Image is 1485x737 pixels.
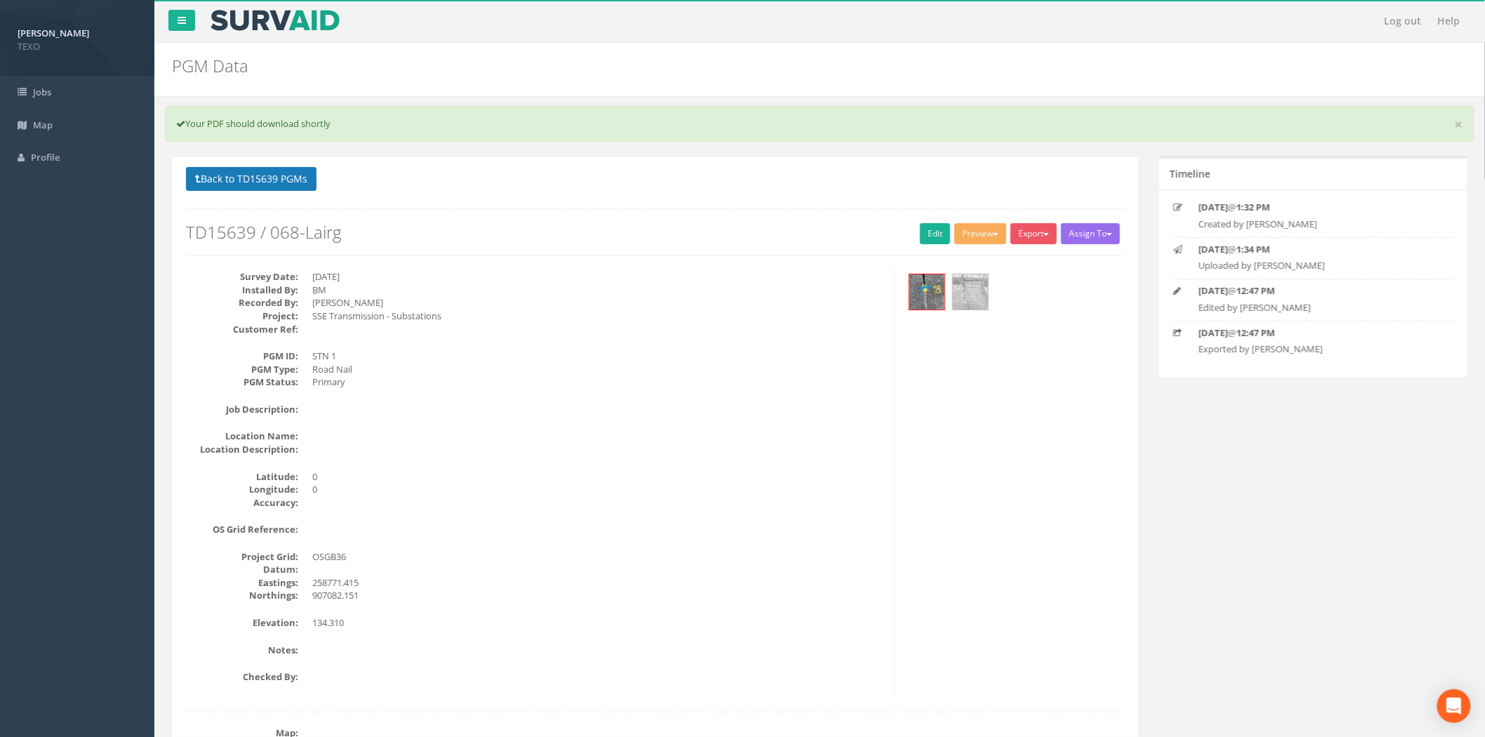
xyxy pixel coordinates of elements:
p: @ [1199,201,1429,214]
dt: PGM ID: [186,350,298,363]
dt: Location Name: [186,430,298,443]
dt: Accuracy: [186,496,298,510]
h2: PGM Data [172,57,1248,75]
dt: OS Grid Reference: [186,523,298,536]
dt: Customer Ref: [186,323,298,336]
span: TEXO [18,40,137,53]
a: Edit [920,223,950,244]
dd: 0 [312,470,884,484]
img: 10589d27-bdaf-89b9-b531-1e96bfd6edf9_a242f39b-736d-aeba-a29a-a95bf4b22d75_thumb.jpg [953,274,988,310]
dd: Road Nail [312,363,884,376]
h2: TD15639 / 068-Lairg [186,223,1124,241]
p: Created by [PERSON_NAME] [1199,218,1429,231]
dd: SSE Transmission - Substations [312,310,884,323]
dd: [PERSON_NAME] [312,296,884,310]
a: [PERSON_NAME] TEXO [18,23,137,53]
dd: Primary [312,376,884,389]
strong: 12:47 PM [1237,326,1275,339]
strong: [DATE] [1199,284,1228,297]
strong: 1:34 PM [1237,243,1270,255]
dd: 907082.151 [312,589,884,602]
p: @ [1199,284,1429,298]
dt: Location Description: [186,443,298,456]
dt: Eastings: [186,576,298,590]
dt: Installed By: [186,284,298,297]
dd: 134.310 [312,616,884,630]
p: @ [1199,326,1429,340]
img: 10589d27-bdaf-89b9-b531-1e96bfd6edf9_c6cd700b-822c-18f0-1a37-f63fd67bfe53_thumb.jpg [910,274,945,310]
dt: Northings: [186,589,298,602]
dd: STN 1 [312,350,884,363]
span: Jobs [33,86,51,98]
strong: 12:47 PM [1237,284,1275,297]
button: Back to TD15639 PGMs [186,167,317,191]
dt: Notes: [186,644,298,657]
h5: Timeline [1170,168,1211,179]
dt: Datum: [186,563,298,576]
a: × [1455,117,1463,132]
dt: Project: [186,310,298,323]
dt: Longitude: [186,483,298,496]
dt: Survey Date: [186,270,298,284]
dd: [DATE] [312,270,884,284]
p: Exported by [PERSON_NAME] [1199,343,1429,356]
dd: 0 [312,483,884,496]
strong: [DATE] [1199,201,1228,213]
div: Open Intercom Messenger [1437,689,1471,723]
span: Map [33,119,53,131]
dt: Checked By: [186,670,298,684]
button: Export [1011,223,1057,244]
dd: OSGB36 [312,550,884,564]
button: Assign To [1061,223,1120,244]
span: Profile [31,151,60,164]
p: Edited by [PERSON_NAME] [1199,301,1429,314]
div: Your PDF should download shortly [165,106,1474,142]
button: Preview [954,223,1006,244]
p: Uploaded by [PERSON_NAME] [1199,259,1429,272]
strong: [DATE] [1199,326,1228,339]
dt: PGM Status: [186,376,298,389]
dt: Recorded By: [186,296,298,310]
strong: [DATE] [1199,243,1228,255]
strong: [PERSON_NAME] [18,27,89,39]
dt: Project Grid: [186,550,298,564]
dt: Job Description: [186,403,298,416]
dt: Elevation: [186,616,298,630]
strong: 1:32 PM [1237,201,1270,213]
dd: 258771.415 [312,576,884,590]
dd: BM [312,284,884,297]
dt: PGM Type: [186,363,298,376]
dt: Latitude: [186,470,298,484]
p: @ [1199,243,1429,256]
